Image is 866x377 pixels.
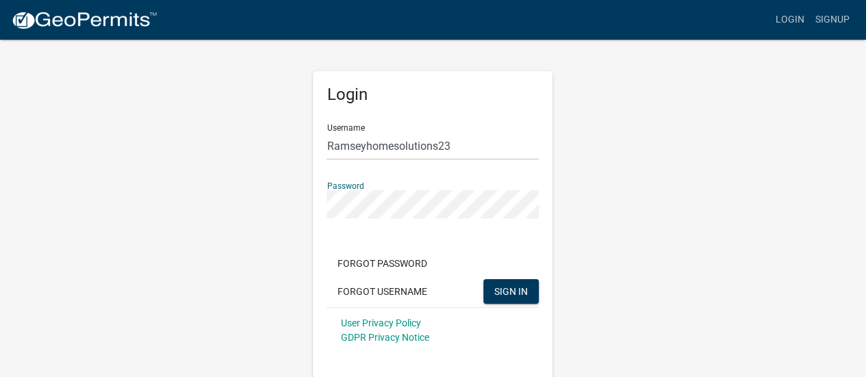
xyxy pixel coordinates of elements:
[340,317,420,328] a: User Privacy Policy
[810,7,855,33] a: Signup
[327,251,438,276] button: Forgot Password
[327,85,539,105] h5: Login
[770,7,810,33] a: Login
[340,332,429,343] a: GDPR Privacy Notice
[494,285,528,296] span: SIGN IN
[483,279,539,304] button: SIGN IN
[327,279,438,304] button: Forgot Username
